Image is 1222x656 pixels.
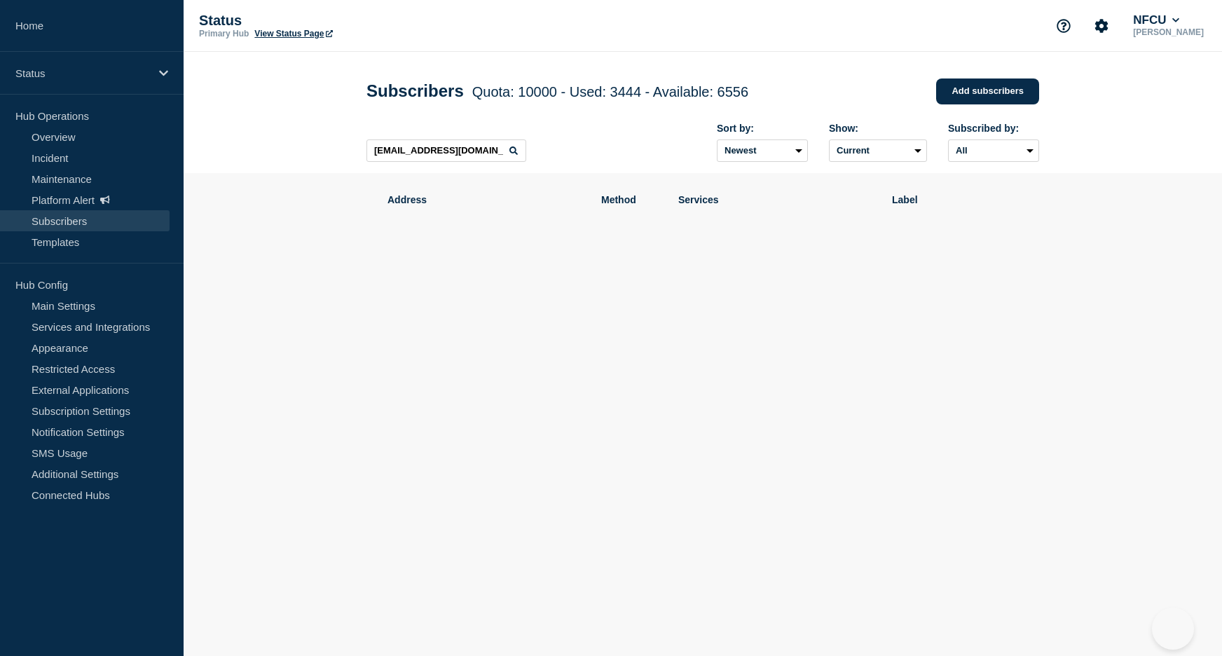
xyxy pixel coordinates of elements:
[1087,11,1116,41] button: Account settings
[829,139,927,162] select: Deleted
[366,81,748,101] h1: Subscribers
[472,84,748,100] span: Quota: 10000 - Used: 3444 - Available: 6556
[717,139,808,162] select: Sort by
[1130,27,1207,37] p: [PERSON_NAME]
[678,194,871,205] span: Services
[936,78,1039,104] a: Add subscribers
[15,67,150,79] p: Status
[948,123,1039,134] div: Subscribed by:
[1152,608,1194,650] iframe: Help Scout Beacon - Open
[199,29,249,39] p: Primary Hub
[892,194,1018,205] span: Label
[1049,11,1078,41] button: Support
[601,194,657,205] span: Method
[1130,13,1182,27] button: NFCU
[199,13,479,29] p: Status
[254,29,332,39] a: View Status Page
[366,139,526,162] input: Search subscribers
[387,194,580,205] span: Address
[829,123,927,134] div: Show:
[717,123,808,134] div: Sort by:
[948,139,1039,162] select: Subscribed by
